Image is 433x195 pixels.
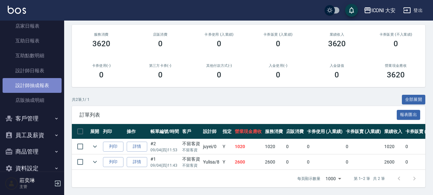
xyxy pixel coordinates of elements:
[217,70,221,79] h3: 0
[3,19,62,33] a: 店家日報表
[181,124,202,139] th: 客戶
[284,155,306,170] td: 0
[402,95,426,105] button: 全部展開
[284,139,306,154] td: 0
[335,70,339,79] h3: 0
[3,143,62,160] button: 商品管理
[263,124,284,139] th: 服務消費
[297,176,320,182] p: 每頁顯示數量
[158,39,163,48] h3: 0
[256,64,300,68] h2: 入金使用(-)
[89,124,101,139] th: 展開
[149,124,181,139] th: 帳單編號/時間
[233,155,263,170] td: 2600
[374,64,418,68] h2: 營業現金應收
[401,4,425,16] button: 登出
[3,63,62,78] a: 設計師日報表
[201,155,221,170] td: Yulisa /8
[221,124,233,139] th: 指定
[3,160,62,177] button: 資料設定
[201,139,221,154] td: juyei /0
[315,32,359,37] h2: 業績收入
[139,64,182,68] h2: 第三方卡券(-)
[256,32,300,37] h2: 卡券販賣 (入業績)
[3,48,62,63] a: 互助點數明細
[233,124,263,139] th: 營業現金應收
[150,163,179,168] p: 09/04 (四) 11:43
[344,155,383,170] td: 0
[221,139,233,154] td: Y
[3,93,62,108] a: 店販抽成明細
[315,64,359,68] h2: 入金儲值
[103,157,123,167] button: 列印
[20,184,52,190] p: 主管
[383,124,404,139] th: 業績收入
[150,147,179,153] p: 09/04 (四) 11:53
[182,147,200,153] p: 不留客資
[80,32,123,37] h3: 服務消費
[361,4,398,17] button: ICONI 大安
[354,176,385,182] p: 第 1–2 筆 共 2 筆
[371,6,396,14] div: ICONI 大安
[8,6,26,14] img: Logo
[149,139,181,154] td: #2
[149,155,181,170] td: #1
[305,155,344,170] td: 0
[221,155,233,170] td: Y
[182,156,200,163] div: 不留客資
[182,163,200,168] p: 不留客資
[305,124,344,139] th: 卡券使用 (入業績)
[90,157,100,167] button: expand row
[3,127,62,144] button: 員工及薪資
[344,124,383,139] th: 卡券販賣 (入業績)
[305,139,344,154] td: 0
[182,140,200,147] div: 不留客資
[3,78,62,93] a: 設計師抽成報表
[383,155,404,170] td: 2600
[127,157,147,167] a: 詳情
[397,110,420,120] button: 報表匯出
[197,64,241,68] h2: 其他付款方式(-)
[103,142,123,152] button: 列印
[5,177,18,190] img: Person
[80,112,397,118] span: 訂單列表
[263,139,284,154] td: 1020
[276,70,280,79] h3: 0
[276,39,280,48] h3: 0
[374,32,418,37] h2: 卡券販賣 (不入業績)
[387,70,405,79] h3: 3620
[20,177,52,184] h5: 莊奕琳
[397,111,420,118] a: 報表匯出
[394,39,398,48] h3: 0
[3,33,62,48] a: 互助日報表
[72,97,89,102] p: 共 2 筆, 1 / 1
[344,139,383,154] td: 0
[90,142,100,151] button: expand row
[139,32,182,37] h2: 店販消費
[284,124,306,139] th: 店販消費
[99,70,104,79] h3: 0
[101,124,125,139] th: 列印
[127,142,147,152] a: 詳情
[217,39,221,48] h3: 0
[201,124,221,139] th: 設計師
[92,39,110,48] h3: 3620
[323,170,344,187] div: 1000
[158,70,163,79] h3: 0
[80,64,123,68] h2: 卡券使用(-)
[328,39,346,48] h3: 3620
[233,139,263,154] td: 1020
[263,155,284,170] td: 2600
[3,110,62,127] button: 客戶管理
[345,4,358,17] button: save
[125,124,149,139] th: 操作
[197,32,241,37] h2: 卡券使用 (入業績)
[383,139,404,154] td: 1020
